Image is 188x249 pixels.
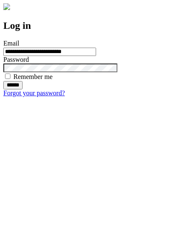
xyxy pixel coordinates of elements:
img: logo-4e3dc11c47720685a147b03b5a06dd966a58ff35d612b21f08c02c0306f2b779.png [3,3,10,10]
label: Password [3,56,29,63]
h2: Log in [3,20,185,31]
a: Forgot your password? [3,89,65,97]
label: Email [3,40,19,47]
label: Remember me [13,73,53,80]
